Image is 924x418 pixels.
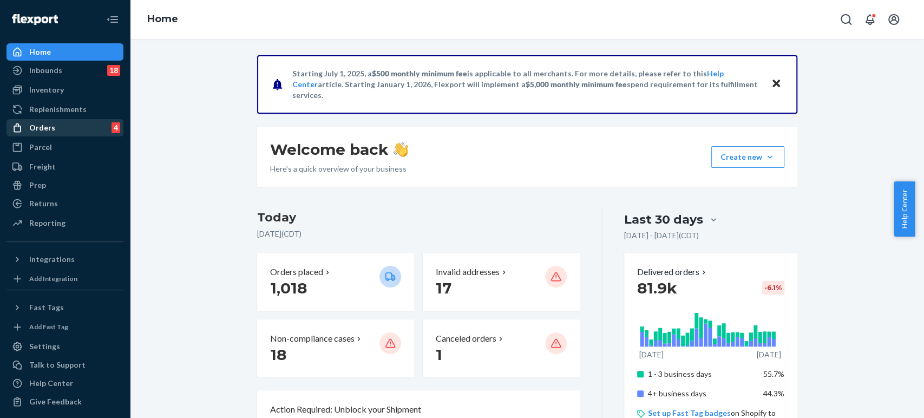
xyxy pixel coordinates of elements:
button: Close Navigation [102,9,123,30]
div: Replenishments [29,104,87,115]
p: [DATE] ( CDT ) [257,228,580,239]
a: Returns [6,195,123,212]
span: 18 [270,345,286,364]
span: 17 [436,279,451,297]
button: Open notifications [859,9,881,30]
button: Invalid addresses 17 [423,253,580,311]
h3: Today [257,209,580,226]
div: Reporting [29,218,65,228]
button: Fast Tags [6,299,123,316]
p: 1 - 3 business days [648,369,755,380]
div: Add Integration [29,274,77,283]
button: Open Search Box [835,9,857,30]
p: Here’s a quick overview of your business [270,164,408,174]
a: Set up Fast Tag badges [648,408,731,417]
button: Close [769,76,783,92]
div: Talk to Support [29,360,86,370]
div: Help Center [29,378,73,389]
span: 1,018 [270,279,307,297]
p: Starting July 1, 2025, a is applicable to all merchants. For more details, please refer to this a... [292,68,761,101]
a: Replenishments [6,101,123,118]
button: Non-compliance cases 18 [257,319,414,377]
ol: breadcrumbs [139,4,187,35]
div: -6.1 % [762,281,784,295]
div: Add Fast Tag [29,322,68,331]
button: Integrations [6,251,123,268]
a: Prep [6,177,123,194]
div: Integrations [29,254,75,265]
div: Home [29,47,51,57]
a: Inbounds18 [6,62,123,79]
button: Help Center [894,181,915,237]
a: Orders4 [6,119,123,136]
a: Add Fast Tag [6,321,123,334]
button: Delivered orders [637,266,708,278]
div: Inbounds [29,65,62,76]
span: 1 [436,345,442,364]
img: Flexport logo [12,14,58,25]
button: Open account menu [883,9,905,30]
div: Give Feedback [29,396,82,407]
span: 81.9k [637,279,677,297]
p: Canceled orders [436,332,496,345]
p: [DATE] - [DATE] ( CDT ) [624,230,699,241]
div: Fast Tags [29,302,64,313]
div: Returns [29,198,58,209]
div: Parcel [29,142,52,153]
a: Parcel [6,139,123,156]
p: 4+ business days [648,388,755,399]
h1: Welcome back [270,140,408,159]
div: Freight [29,161,56,172]
div: Last 30 days [624,211,703,228]
p: Invalid addresses [436,266,500,278]
a: Help Center [6,375,123,392]
div: 18 [107,65,120,76]
p: Action Required: Unblock your Shipment [270,403,421,416]
span: $5,000 monthly minimum fee [526,80,627,89]
a: Settings [6,338,123,355]
a: Reporting [6,214,123,232]
div: Settings [29,341,60,352]
div: 4 [112,122,120,133]
p: [DATE] [639,349,664,360]
a: Freight [6,158,123,175]
span: 55.7% [763,369,784,378]
button: Orders placed 1,018 [257,253,414,311]
a: Talk to Support [6,356,123,374]
a: Home [6,43,123,61]
p: Orders placed [270,266,323,278]
div: Orders [29,122,55,133]
button: Create new [711,146,784,168]
div: Prep [29,180,46,191]
span: $500 monthly minimum fee [372,69,467,78]
span: 44.3% [763,389,784,398]
button: Canceled orders 1 [423,319,580,377]
img: hand-wave emoji [393,142,408,157]
p: [DATE] [757,349,781,360]
a: Home [147,13,178,25]
div: Inventory [29,84,64,95]
p: Non-compliance cases [270,332,355,345]
button: Give Feedback [6,393,123,410]
a: Add Integration [6,272,123,285]
a: Inventory [6,81,123,99]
